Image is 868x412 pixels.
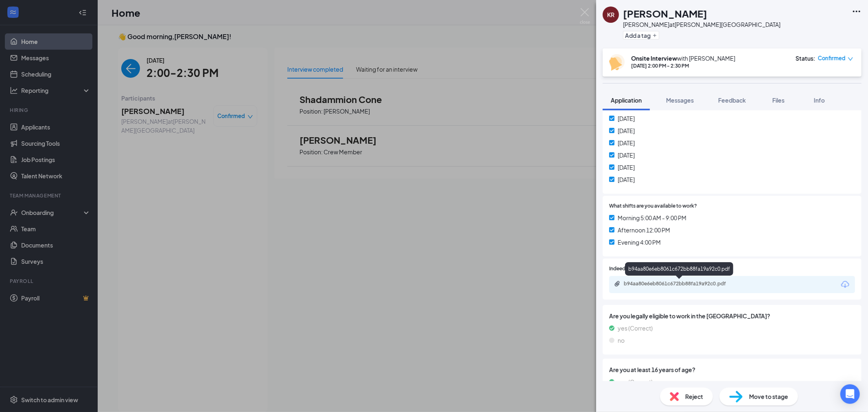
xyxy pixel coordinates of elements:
span: Evening 4:00 PM [618,238,661,247]
a: Paperclipb94aa80e6eb8061c672bb88fa19a92c0.pdf [614,281,746,288]
span: Messages [666,96,694,104]
b: Onsite Interview [631,55,677,62]
svg: Plus [652,33,657,38]
div: Status : [796,54,816,62]
div: b94aa80e6eb8061c672bb88fa19a92c0.pdf [625,262,733,276]
span: Confirmed [818,54,846,62]
div: KR [607,11,614,19]
svg: Download [840,280,850,289]
svg: Paperclip [614,281,621,287]
span: [DATE] [618,163,635,172]
div: [PERSON_NAME] at [PERSON_NAME][GEOGRAPHIC_DATA] [623,20,781,28]
span: [DATE] [618,138,635,147]
span: Move to stage [749,392,788,401]
svg: Ellipses [852,7,861,16]
button: PlusAdd a tag [623,31,659,39]
span: Files [772,96,785,104]
span: Are you at least 16 years of age? [609,365,855,374]
span: Info [814,96,825,104]
span: [DATE] [618,151,635,160]
span: Afternoon 12:00 PM [618,226,670,234]
span: [DATE] [618,175,635,184]
span: [DATE] [618,114,635,123]
span: What shifts are you available to work? [609,202,697,210]
span: yes (Correct) [618,324,653,333]
span: Are you legally eligible to work in the [GEOGRAPHIC_DATA]? [609,311,855,320]
span: Feedback [718,96,746,104]
div: b94aa80e6eb8061c672bb88fa19a92c0.pdf [624,281,738,287]
h1: [PERSON_NAME] [623,7,707,20]
div: with [PERSON_NAME] [631,54,735,62]
span: no [618,336,625,345]
span: down [848,56,853,62]
div: Open Intercom Messenger [840,384,860,404]
span: Indeed Resume [609,265,645,273]
span: Application [611,96,642,104]
div: [DATE] 2:00 PM - 2:30 PM [631,62,735,69]
span: [DATE] [618,126,635,135]
span: Morning 5:00 AM - 9:00 PM [618,213,687,222]
span: yes (Correct) [618,377,653,386]
span: Reject [685,392,703,401]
